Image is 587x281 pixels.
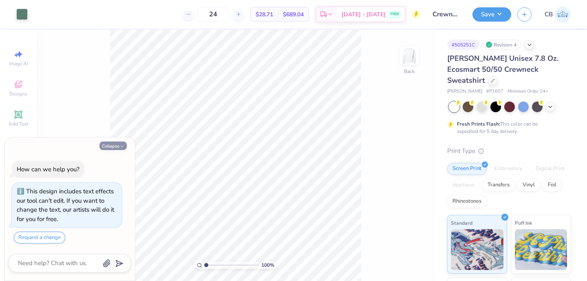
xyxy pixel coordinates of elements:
div: Screen Print [447,163,487,175]
span: FREE [391,11,399,17]
img: Caroline Beach [555,7,571,22]
span: Standard [451,219,472,227]
span: Designs [9,91,27,97]
div: Back [404,68,415,75]
span: [PERSON_NAME] Unisex 7.8 Oz. Ecosmart 50/50 Crewneck Sweatshirt [447,53,558,85]
span: [PERSON_NAME] [447,88,482,95]
span: Puff Ink [515,219,532,227]
span: # P1607 [486,88,503,95]
div: How can we help you? [17,165,79,173]
span: [DATE] - [DATE] [342,10,386,19]
input: – – [197,7,229,22]
div: Embroidery [489,163,528,175]
div: Transfers [482,179,515,191]
span: Image AI [9,60,28,67]
button: Request a change [14,232,65,243]
span: 100 % [261,261,274,269]
div: Vinyl [517,179,540,191]
button: Collapse [99,142,127,150]
img: Standard [451,229,503,270]
div: Revision 4 [483,40,521,50]
div: Print Type [447,146,571,156]
span: Minimum Order: 24 + [508,88,548,95]
a: CB [545,7,571,22]
span: CB [545,10,553,19]
div: This design includes text effects our tool can't edit. If you want to change the text, our artist... [17,187,114,223]
span: $28.71 [256,10,273,19]
div: This color can be expedited for 5 day delivery. [457,120,557,135]
img: Back [401,47,417,64]
img: Puff Ink [515,229,567,270]
button: Save [472,7,511,22]
span: Add Text [9,121,28,127]
div: Applique [447,179,480,191]
strong: Fresh Prints Flash: [457,121,500,127]
div: Foil [543,179,562,191]
input: Untitled Design [426,6,466,22]
div: # 505251C [447,40,479,50]
span: $689.04 [283,10,304,19]
div: Rhinestones [447,195,487,208]
div: Digital Print [530,163,570,175]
